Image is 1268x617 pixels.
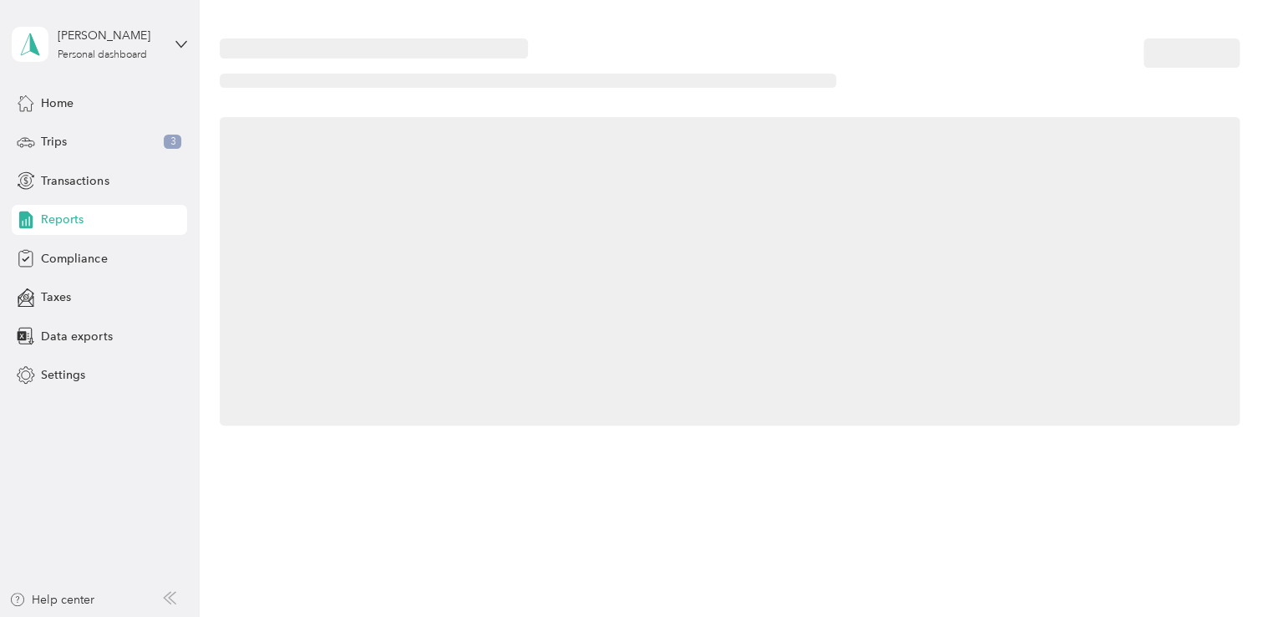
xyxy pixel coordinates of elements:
div: [PERSON_NAME] [58,27,162,44]
span: Data exports [41,328,112,345]
span: Transactions [41,172,109,190]
span: 3 [164,135,181,150]
div: Personal dashboard [58,50,147,60]
span: Reports [41,211,84,228]
span: Settings [41,366,85,384]
span: Compliance [41,250,107,268]
span: Trips [41,133,67,150]
span: Taxes [41,288,71,306]
iframe: Everlance-gr Chat Button Frame [1174,523,1268,617]
button: Help center [9,591,94,609]
span: Home [41,94,74,112]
